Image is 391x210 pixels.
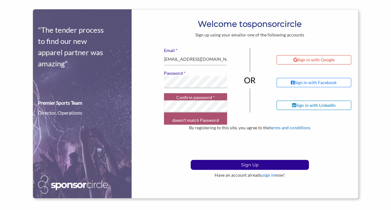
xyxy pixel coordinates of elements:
small: doesn't match Password [172,116,219,124]
a: Sign in with Google [277,55,354,64]
div: Sign in with LinkedIn [292,103,336,108]
div: Premier Sports Team [38,99,82,107]
h1: Welcome to circle [141,18,358,30]
div: Director, Operations [38,109,82,117]
a: Sign in with Facebook [277,78,354,87]
img: sign-up-testimonial-def32a0a4a1c0eb4219d967058da5be3d0661b8e3d1197772554463f7db77dfd.png [33,9,132,199]
img: or-divider-vertical-04be836281eac2ff1e2d8b3dc99963adb0027f4cd6cf8dbd6b945673e6b3c68b.png [244,48,256,112]
div: By registering to this site, you agree to the Have an account already, now! [141,125,358,178]
a: terms and conditions [269,125,310,130]
div: Sign in with Google [293,57,334,63]
button: Sign Up [191,160,309,170]
div: "The tender process to find our new apparel partner was amazing" [38,24,109,69]
label: Confirm password [164,95,227,100]
iframe: reCAPTCHA [202,133,297,157]
img: Sponsor Circle Logo [38,175,109,194]
a: Sign in with LinkedIn [277,101,354,110]
label: Password [164,70,227,76]
b: sponsor [248,19,280,29]
input: user@example.com [164,53,227,65]
p: Sign Up [191,160,309,169]
span: or one of the following accounts [242,32,304,37]
div: Sign in with Facebook [291,80,337,85]
div: Sign up using your email [141,32,358,38]
label: Email [164,48,227,53]
a: sign in [263,172,275,178]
